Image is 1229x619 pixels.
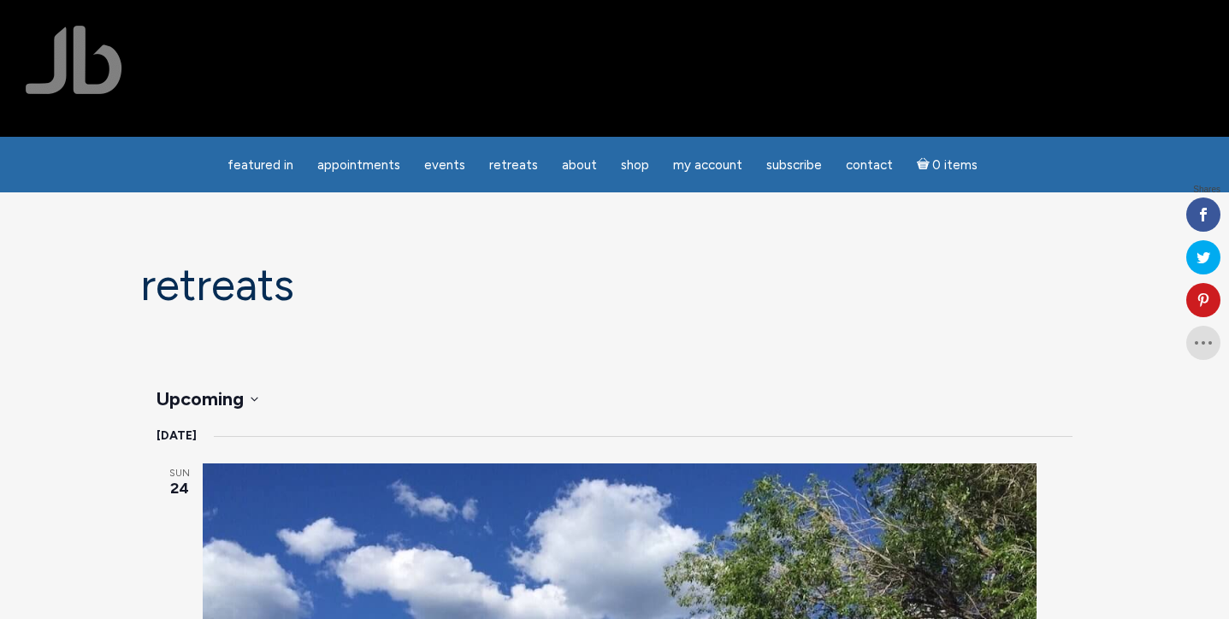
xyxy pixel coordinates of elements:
h1: Retreats [140,261,1090,309]
span: My Account [673,157,742,173]
span: Subscribe [766,157,822,173]
span: Shares [1193,186,1220,194]
a: Appointments [307,149,411,182]
a: Contact [836,149,903,182]
a: Cart0 items [907,147,989,182]
span: 0 items [932,159,978,172]
span: Contact [846,157,893,173]
span: Sun [157,467,203,481]
a: Subscribe [756,149,832,182]
a: Retreats [479,149,548,182]
a: Events [414,149,476,182]
a: About [552,149,607,182]
i: Cart [917,157,933,173]
a: featured in [217,149,304,182]
button: Upcoming [157,385,258,413]
span: Events [424,157,465,173]
a: Shop [611,149,659,182]
img: Jamie Butler. The Everyday Medium [26,26,122,94]
span: Retreats [489,157,538,173]
span: Appointments [317,157,400,173]
span: About [562,157,597,173]
a: My Account [663,149,753,182]
span: Shop [621,157,649,173]
time: [DATE] [157,427,197,446]
span: featured in [227,157,293,173]
span: 24 [157,477,203,500]
span: Upcoming [157,387,244,410]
